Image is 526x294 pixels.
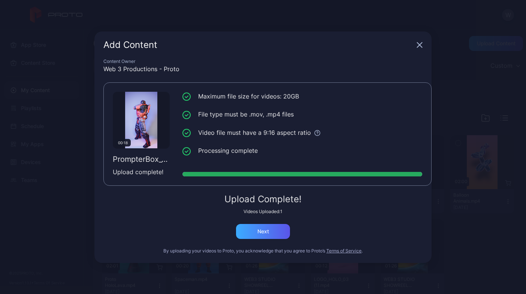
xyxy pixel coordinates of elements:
div: Upload complete! [113,167,170,176]
div: Videos Uploaded: 1 [103,209,423,215]
div: Next [257,228,269,234]
button: Next [236,224,290,239]
div: Add Content [103,40,414,49]
div: 00:18 [115,139,131,146]
div: Content Owner [103,58,423,64]
div: Upload Complete! [103,195,423,204]
li: File type must be .mov, .mp4 files [182,110,422,119]
li: Video file must have a 9:16 aspect ratio [182,128,422,137]
div: By uploading your videos to Proto, you acknowledge that you agree to Proto’s . [103,248,423,254]
div: PrompterBox_v006(2).mov [113,155,170,164]
button: Terms of Service [326,248,362,254]
div: Web 3 Productions - Proto [103,64,423,73]
li: Maximum file size for videos: 20GB [182,92,422,101]
li: Processing complete [182,146,422,155]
